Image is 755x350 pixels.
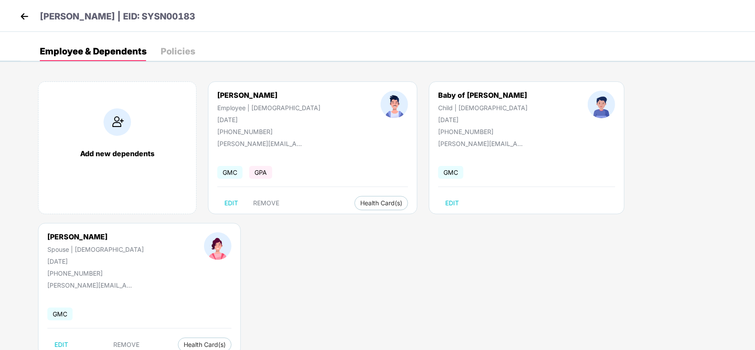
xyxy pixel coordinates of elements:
[204,232,231,260] img: profileImage
[47,308,73,320] span: GMC
[438,128,528,135] div: [PHONE_NUMBER]
[47,269,144,277] div: [PHONE_NUMBER]
[217,116,320,123] div: [DATE]
[360,201,402,205] span: Health Card(s)
[47,232,144,241] div: [PERSON_NAME]
[47,258,144,265] div: [DATE]
[253,200,279,207] span: REMOVE
[354,196,408,210] button: Health Card(s)
[47,149,187,158] div: Add new dependents
[217,140,306,147] div: [PERSON_NAME][EMAIL_ADDRESS][DOMAIN_NAME]
[54,341,68,348] span: EDIT
[114,341,140,348] span: REMOVE
[438,116,528,123] div: [DATE]
[246,196,286,210] button: REMOVE
[438,196,466,210] button: EDIT
[161,47,195,56] div: Policies
[217,104,320,112] div: Employee | [DEMOGRAPHIC_DATA]
[18,10,31,23] img: back
[588,91,615,118] img: profileImage
[438,91,528,100] div: Baby of [PERSON_NAME]
[184,342,226,347] span: Health Card(s)
[217,128,320,135] div: [PHONE_NUMBER]
[438,104,528,112] div: Child | [DEMOGRAPHIC_DATA]
[104,108,131,136] img: addIcon
[217,166,243,179] span: GMC
[40,10,195,23] p: [PERSON_NAME] | EID: SYSN00183
[445,200,459,207] span: EDIT
[40,47,146,56] div: Employee & Dependents
[438,166,463,179] span: GMC
[47,246,144,253] div: Spouse | [DEMOGRAPHIC_DATA]
[217,91,320,100] div: [PERSON_NAME]
[217,196,245,210] button: EDIT
[438,140,527,147] div: [PERSON_NAME][EMAIL_ADDRESS][DOMAIN_NAME]
[381,91,408,118] img: profileImage
[249,166,272,179] span: GPA
[224,200,238,207] span: EDIT
[47,281,136,289] div: [PERSON_NAME][EMAIL_ADDRESS][DOMAIN_NAME]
